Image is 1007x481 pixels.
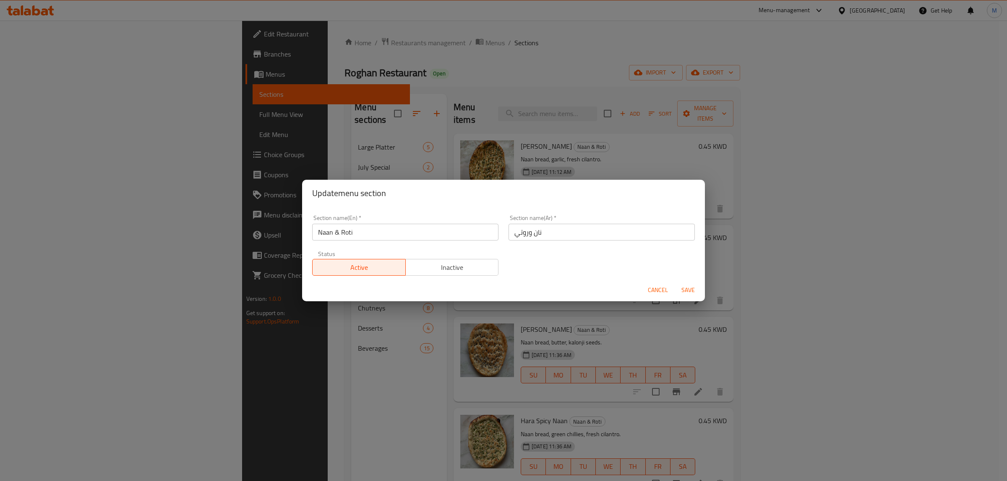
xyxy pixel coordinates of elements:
span: Save [678,285,698,295]
input: Please enter section name(ar) [509,224,695,240]
h2: Update menu section [312,186,695,200]
span: Inactive [409,261,496,274]
button: Inactive [405,259,499,276]
span: Cancel [648,285,668,295]
span: Active [316,261,402,274]
button: Save [675,282,702,298]
input: Please enter section name(en) [312,224,498,240]
button: Cancel [644,282,671,298]
button: Active [312,259,406,276]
